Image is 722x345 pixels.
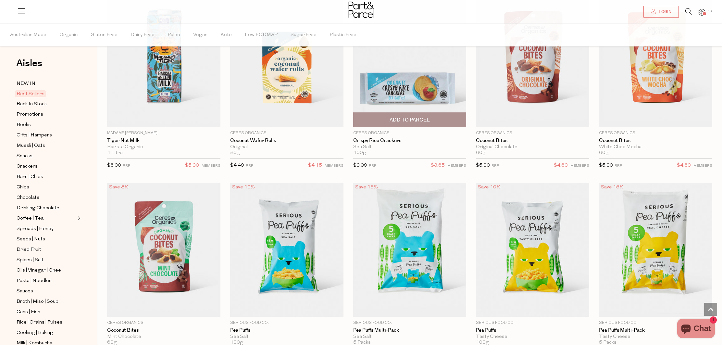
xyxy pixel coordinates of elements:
a: Best Sellers [17,90,76,98]
span: $6.00 [107,163,121,168]
span: 1 Litre [107,150,123,156]
a: Promotions [17,110,76,119]
a: Spreads | Honey [17,225,76,233]
small: MEMBERS [570,164,589,168]
small: RRP [615,164,622,168]
small: RRP [492,164,499,168]
span: Dairy Free [131,24,155,46]
span: Spices | Salt [17,256,44,264]
a: Cooking | Baking [17,329,76,337]
img: Pea Puffs [230,183,343,317]
div: Original Chocolate [476,144,589,150]
div: Barista Organic [107,144,220,150]
div: Original [230,144,343,150]
img: Pea Puffs Multi-Pack [353,183,467,317]
span: Sauces [17,287,33,295]
button: Expand/Collapse Coffee | Tea [76,214,81,222]
p: Ceres Organics [476,130,589,136]
span: $5.00 [476,163,490,168]
a: Snacks [17,152,76,160]
img: Pea Puffs [476,183,589,317]
div: Tasty Cheese [476,334,589,340]
a: Coconut Bites [599,138,712,144]
small: MEMBERS [447,164,466,168]
span: Vegan [193,24,207,46]
div: White Choc Mocha [599,144,712,150]
span: $5.00 [599,163,613,168]
a: Coffee | Tea [17,214,76,223]
div: Sea Salt [230,334,343,340]
small: RRP [246,164,253,168]
p: Madame [PERSON_NAME] [107,130,220,136]
span: Seeds | Nuts [17,236,45,243]
span: 60g [599,150,609,156]
span: Snacks [17,152,32,160]
a: Bars | Chips [17,173,76,181]
div: Save 8% [107,183,131,192]
p: Serious Food Co. [599,320,712,326]
p: Serious Food Co. [476,320,589,326]
a: Books [17,121,76,129]
span: Chips [17,184,29,191]
span: $4.60 [677,161,691,170]
span: Bars | Chips [17,173,43,181]
small: MEMBERS [693,164,712,168]
a: Dried Fruit [17,246,76,254]
small: RRP [123,164,130,168]
span: Plastic Free [330,24,356,46]
a: Coconut Wafer Rolls [230,138,343,144]
span: Login [657,9,671,15]
span: Organic [59,24,78,46]
div: Tasty Cheese [599,334,712,340]
div: Sea Salt [353,334,467,340]
span: Paleo [168,24,180,46]
a: Pea Puffs [230,327,343,333]
a: Login [643,6,679,18]
a: Crispy Rice Crackers [353,138,467,144]
a: Chocolate [17,194,76,202]
small: RRP [369,164,376,168]
span: Books [17,121,31,129]
span: Best Sellers [15,90,46,97]
span: Chocolate [17,194,40,202]
p: Serious Food Co. [230,320,343,326]
span: Broth | Miso | Soup [17,298,58,306]
a: Seeds | Nuts [17,235,76,243]
small: MEMBERS [325,164,343,168]
span: Oils | Vinegar | Ghee [17,267,61,275]
div: Save 15% [353,183,380,192]
span: Gluten Free [91,24,118,46]
span: Keto [220,24,232,46]
a: Tiger Nut Milk [107,138,220,144]
span: Drinking Chocolate [17,204,59,212]
a: Pea Puffs [476,327,589,333]
a: Aisles [16,58,42,75]
a: Broth | Miso | Soup [17,298,76,306]
div: Sea Salt [353,144,467,150]
span: Cans | Fish [17,308,40,316]
span: Australian Made [10,24,46,46]
span: Muesli | Oats [17,142,45,150]
a: Crackers [17,162,76,171]
a: Pea Puffs Multi-Pack [353,327,467,333]
a: NEW IN [17,80,76,88]
a: Spices | Salt [17,256,76,264]
button: Add To Parcel [353,112,467,127]
span: $4.60 [554,161,568,170]
span: NEW IN [17,80,35,88]
a: Sauces [17,287,76,295]
span: Low FODMAP [245,24,278,46]
span: $4.15 [308,161,322,170]
a: Chips [17,183,76,191]
span: Cooking | Baking [17,329,53,337]
span: Spreads | Honey [17,225,54,233]
p: Ceres Organics [230,130,343,136]
span: 100g [353,150,366,156]
a: 17 [699,9,705,16]
img: Coconut Bites [107,183,220,317]
a: Coconut Bites [476,138,589,144]
div: Save 15% [599,183,626,192]
span: 60g [476,150,486,156]
div: Save 10% [476,183,503,192]
img: Pea Puffs Multi-Pack [599,183,712,317]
